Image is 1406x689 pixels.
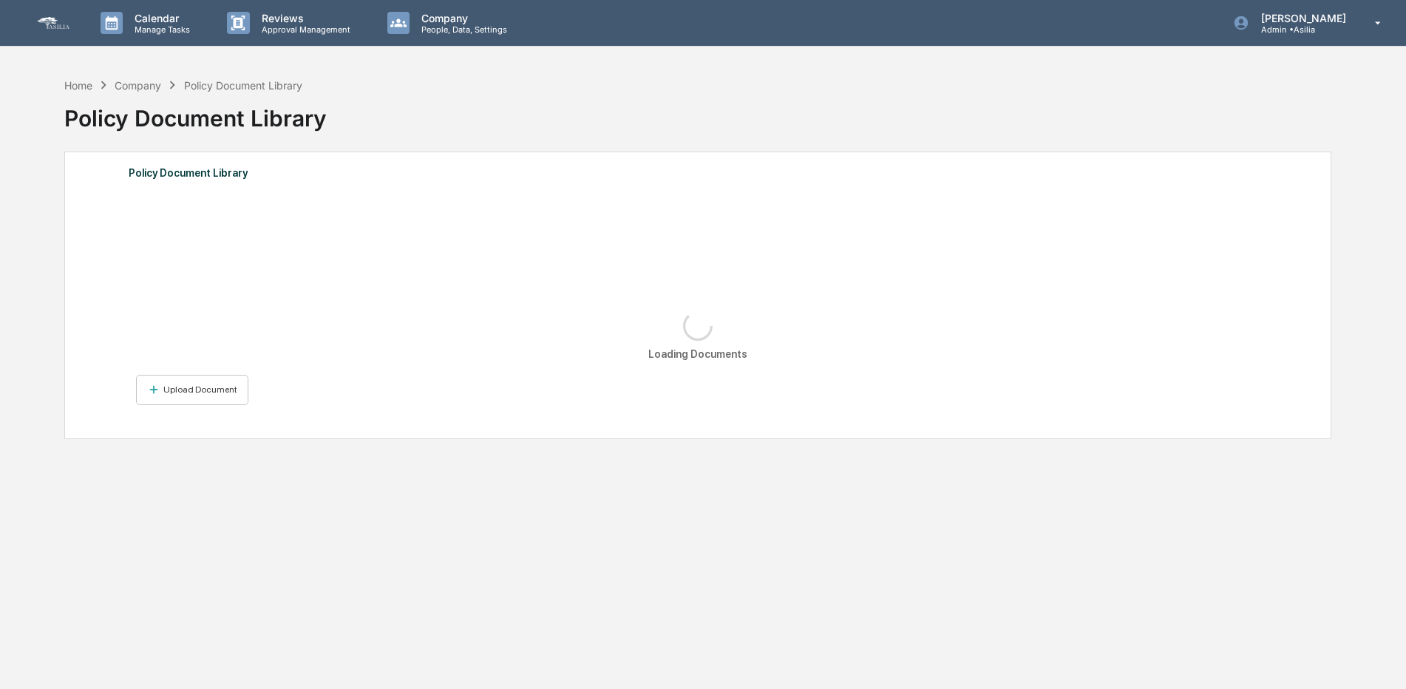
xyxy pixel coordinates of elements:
[160,384,237,395] div: Upload Document
[64,79,92,92] div: Home
[648,348,747,360] div: Loading Documents
[115,79,161,92] div: Company
[35,16,71,30] img: logo
[410,12,514,24] p: Company
[410,24,514,35] p: People, Data, Settings
[129,163,1268,183] div: Policy Document Library
[250,24,358,35] p: Approval Management
[184,79,302,92] div: Policy Document Library
[250,12,358,24] p: Reviews
[1249,24,1354,35] p: Admin • Asilia
[123,12,197,24] p: Calendar
[1249,12,1354,24] p: [PERSON_NAME]
[64,93,1330,132] div: Policy Document Library
[123,24,197,35] p: Manage Tasks
[136,375,249,405] button: Upload Document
